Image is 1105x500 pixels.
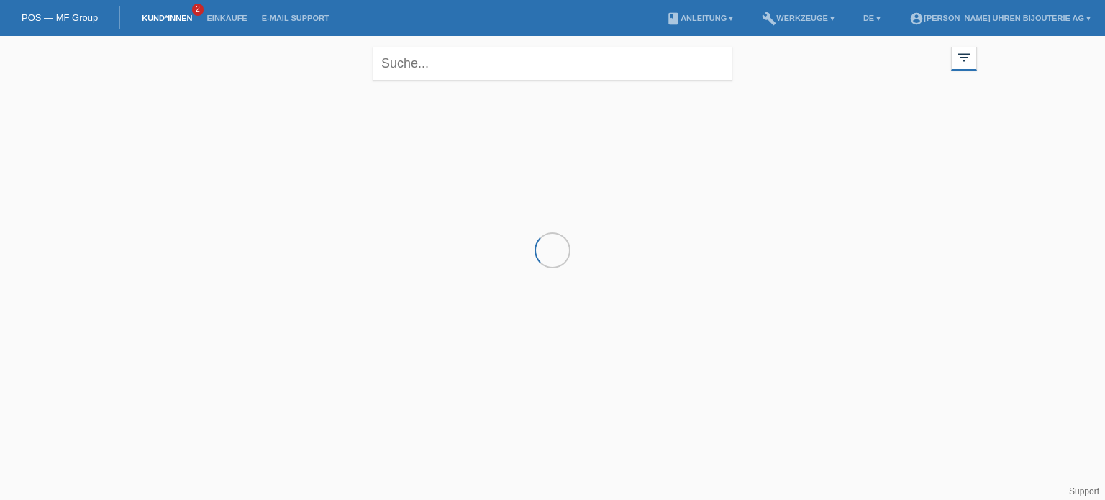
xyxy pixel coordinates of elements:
a: buildWerkzeuge ▾ [755,14,842,22]
a: POS — MF Group [22,12,98,23]
a: E-Mail Support [255,14,337,22]
span: 2 [192,4,204,16]
i: filter_list [956,50,972,65]
i: build [762,12,776,26]
a: Einkäufe [199,14,254,22]
a: DE ▾ [856,14,888,22]
input: Suche... [373,47,732,81]
i: account_circle [909,12,924,26]
a: bookAnleitung ▾ [659,14,740,22]
a: account_circle[PERSON_NAME] Uhren Bijouterie AG ▾ [902,14,1098,22]
a: Support [1069,486,1099,496]
a: Kund*innen [135,14,199,22]
i: book [666,12,681,26]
